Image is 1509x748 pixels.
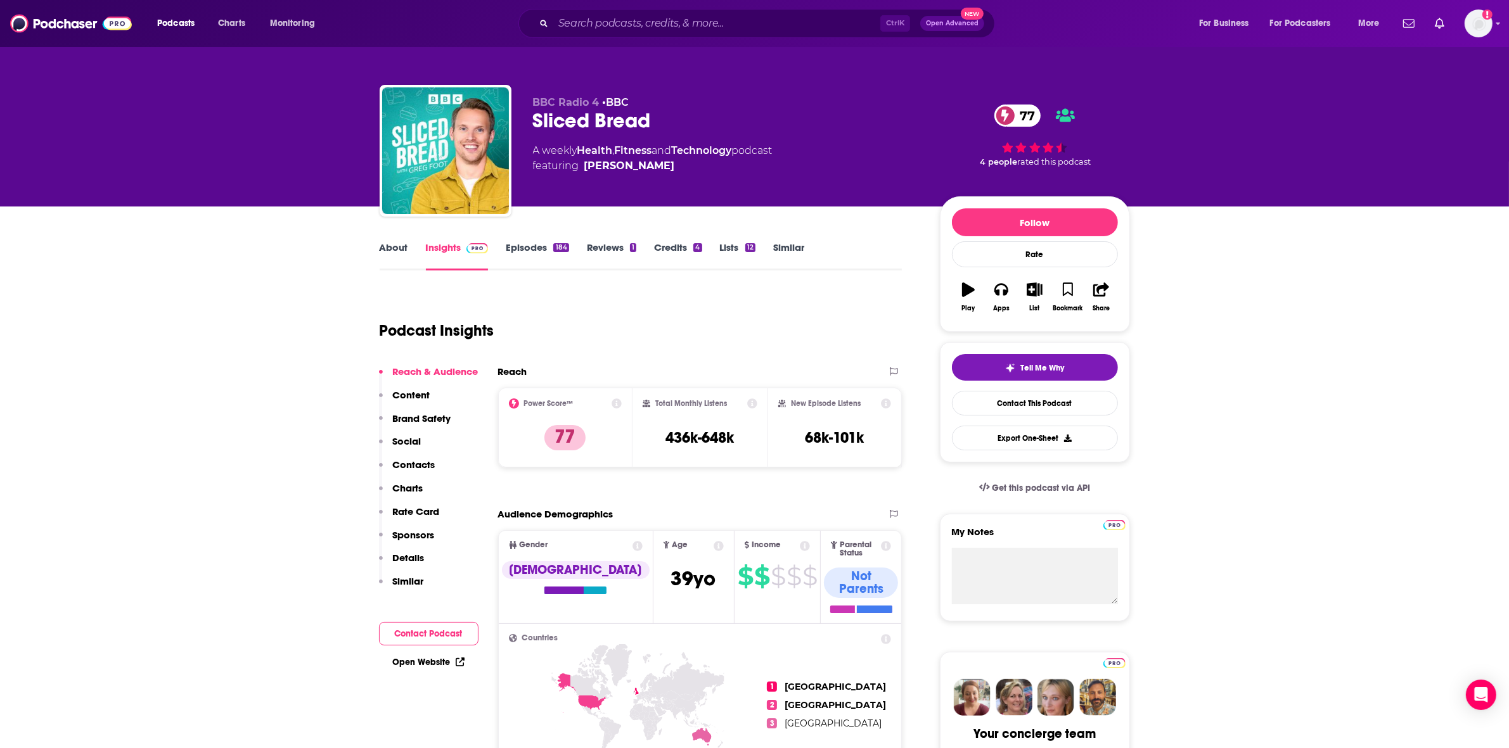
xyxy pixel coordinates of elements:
[767,681,777,692] span: 1
[393,389,430,401] p: Content
[785,718,882,729] span: [GEOGRAPHIC_DATA]
[880,15,910,32] span: Ctrl K
[393,529,435,541] p: Sponsors
[1103,518,1126,530] a: Pro website
[996,679,1032,716] img: Barbara Profile
[607,96,629,108] a: BBC
[954,679,991,716] img: Sydney Profile
[655,399,727,408] h2: Total Monthly Listens
[615,144,652,156] a: Fitness
[802,566,817,586] span: $
[393,365,478,377] p: Reach & Audience
[693,243,702,252] div: 4
[544,425,586,450] p: 77
[785,699,886,711] span: [GEOGRAPHIC_DATA]
[767,718,777,728] span: 3
[1482,10,1493,20] svg: Add a profile image
[920,16,984,31] button: Open AdvancedNew
[1262,13,1349,34] button: open menu
[754,566,769,586] span: $
[498,508,613,520] h2: Audience Demographics
[980,157,1018,167] span: 4 people
[466,243,489,253] img: Podchaser Pro
[393,412,451,424] p: Brand Safety
[379,389,430,412] button: Content
[952,426,1118,450] button: Export One-Sheet
[630,243,636,252] div: 1
[654,241,702,270] a: Credits4
[969,472,1101,504] a: Get this podcast via API
[952,526,1118,548] label: My Notes
[785,681,886,692] span: [GEOGRAPHIC_DATA]
[533,96,600,108] span: BBC Radio 4
[524,399,574,408] h2: Power Score™
[824,567,898,598] div: Not Parents
[379,552,425,575] button: Details
[379,435,421,459] button: Social
[672,144,732,156] a: Technology
[148,13,211,34] button: open menu
[992,483,1090,493] span: Get this podcast via API
[1084,274,1117,320] button: Share
[1103,656,1126,668] a: Pro website
[671,566,716,591] span: 39 yo
[393,435,421,447] p: Social
[10,11,132,35] img: Podchaser - Follow, Share and Rate Podcasts
[157,15,195,32] span: Podcasts
[261,13,331,34] button: open menu
[952,274,985,320] button: Play
[577,144,613,156] a: Health
[520,541,548,549] span: Gender
[961,8,984,20] span: New
[773,241,804,270] a: Similar
[973,726,1096,742] div: Your concierge team
[1079,679,1116,716] img: Jon Profile
[806,428,864,447] h3: 68k-101k
[380,241,408,270] a: About
[553,243,568,252] div: 184
[382,87,509,214] img: Sliced Bread
[720,241,755,270] a: Lists12
[210,13,253,34] a: Charts
[1270,15,1331,32] span: For Podcasters
[1018,274,1051,320] button: List
[379,459,435,482] button: Contacts
[393,459,435,471] p: Contacts
[379,575,424,599] button: Similar
[393,505,440,517] p: Rate Card
[1007,105,1041,127] span: 77
[553,13,880,34] input: Search podcasts, credits, & more...
[1018,157,1091,167] span: rated this podcast
[791,399,861,408] h2: New Episode Listens
[584,158,675,174] a: Greg Foot
[1051,274,1084,320] button: Bookmark
[1020,363,1064,373] span: Tell Me Why
[1005,363,1015,373] img: tell me why sparkle
[1103,520,1126,530] img: Podchaser Pro
[1465,10,1493,37] img: User Profile
[940,96,1130,175] div: 77 4 peoplerated this podcast
[613,144,615,156] span: ,
[498,365,527,377] h2: Reach
[1430,13,1449,34] a: Show notifications dropdown
[393,657,465,668] a: Open Website
[379,365,478,389] button: Reach & Audience
[530,9,1007,38] div: Search podcasts, credits, & more...
[1349,13,1396,34] button: open menu
[767,700,777,710] span: 2
[1466,680,1496,710] div: Open Intercom Messenger
[502,561,650,579] div: [DEMOGRAPHIC_DATA]
[1030,305,1040,312] div: List
[587,241,636,270] a: Reviews1
[379,505,440,529] button: Rate Card
[1358,15,1380,32] span: More
[506,241,568,270] a: Episodes184
[380,321,494,340] h1: Podcast Insights
[961,305,975,312] div: Play
[738,566,753,586] span: $
[379,412,451,436] button: Brand Safety
[218,15,245,32] span: Charts
[1093,305,1110,312] div: Share
[672,541,688,549] span: Age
